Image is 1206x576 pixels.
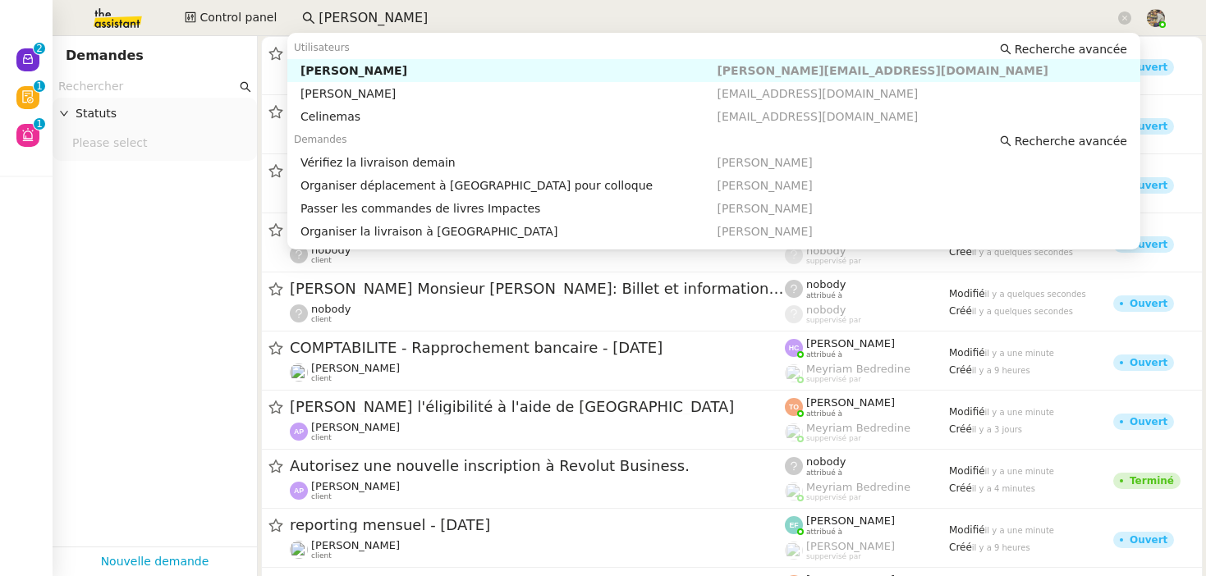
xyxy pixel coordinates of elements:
[300,86,718,101] div: [PERSON_NAME]
[949,524,985,536] span: Modifié
[36,118,43,133] p: 1
[806,434,861,443] span: suppervisé par
[949,288,985,299] span: Modifié
[785,455,949,477] app-user-label: attribué à
[785,363,949,384] app-user-label: suppervisé par
[717,202,812,215] span: [PERSON_NAME]
[806,469,842,478] span: attribué à
[290,341,785,355] span: COMPTABILITE - Rapprochement bancaire - [DATE]
[290,539,785,560] app-user-detailed-label: client
[806,257,861,266] span: suppervisé par
[1130,299,1167,309] div: Ouvert
[806,481,910,493] span: Meyriam Bedredine
[972,248,1073,257] span: il y a quelques secondes
[785,482,803,501] img: users%2FaellJyylmXSg4jqeVbanehhyYJm1%2Favatar%2Fprofile-pic%20(4).png
[290,480,785,501] app-user-detailed-label: client
[785,278,949,299] app-user-label: attribué à
[101,552,209,571] a: Nouvelle demande
[1130,121,1167,131] div: Ouvert
[1130,535,1167,545] div: Ouvert
[311,315,332,324] span: client
[949,364,972,376] span: Créé
[36,43,43,57] p: 2
[290,459,785,473] span: Autorisez une nouvelle inscription à Revolut Business.
[36,80,43,95] p: 1
[311,374,332,383] span: client
[806,375,861,384] span: suppervisé par
[806,493,861,502] span: suppervisé par
[319,7,1115,30] input: Rechercher
[1015,41,1127,57] span: Recherche avancée
[290,482,308,500] img: svg
[717,179,812,192] span: [PERSON_NAME]
[985,467,1054,476] span: il y a une minute
[290,281,785,296] span: [PERSON_NAME] Monsieur [PERSON_NAME]: Billet et informations pour votre voyage du [DATE]
[806,316,861,325] span: suppervisé par
[717,156,812,169] span: [PERSON_NAME]
[290,244,785,265] app-user-detailed-label: client
[76,104,250,123] span: Statuts
[972,543,1030,552] span: il y a 9 heures
[1147,9,1165,27] img: 388bd129-7e3b-4cb1-84b4-92a3d763e9b7
[806,409,842,418] span: attribué à
[300,63,718,78] div: [PERSON_NAME]
[785,364,803,382] img: users%2FaellJyylmXSg4jqeVbanehhyYJm1%2Favatar%2Fprofile-pic%20(4).png
[949,542,972,553] span: Créé
[806,304,846,316] span: nobody
[34,80,45,92] nz-badge-sup: 1
[785,337,949,359] app-user-label: attribué à
[785,398,803,416] img: svg
[985,349,1054,358] span: il y a une minute
[985,526,1054,535] span: il y a une minute
[785,422,949,443] app-user-label: suppervisé par
[806,396,895,409] span: [PERSON_NAME]
[290,400,785,414] span: [PERSON_NAME] l'éligibilité à l'aide de [GEOGRAPHIC_DATA]
[785,339,803,357] img: svg
[58,77,236,96] input: Rechercher
[311,551,332,560] span: client
[785,514,949,536] app-user-label: attribué à
[949,423,972,435] span: Créé
[949,246,972,258] span: Créé
[949,482,972,494] span: Créé
[806,291,842,300] span: attribué à
[290,518,785,533] span: reporting mensuel - [DATE]
[294,42,350,53] span: Utilisateurs
[949,305,972,317] span: Créé
[806,455,846,468] span: nobody
[1130,476,1174,486] div: Terminé
[785,516,803,534] img: svg
[806,278,846,290] span: nobody
[294,134,347,145] span: Demandes
[806,540,895,552] span: [PERSON_NAME]
[717,225,812,238] span: [PERSON_NAME]
[785,540,949,561] app-user-label: suppervisé par
[300,109,718,124] div: Celinemas
[785,423,803,441] img: users%2FaellJyylmXSg4jqeVbanehhyYJm1%2Favatar%2Fprofile-pic%20(4).png
[290,303,785,324] app-user-detailed-label: client
[34,118,45,130] nz-badge-sup: 1
[199,8,277,27] span: Control panel
[311,480,400,492] span: [PERSON_NAME]
[972,307,1073,316] span: il y a quelques secondes
[290,421,785,442] app-user-detailed-label: client
[806,514,895,527] span: [PERSON_NAME]
[972,425,1022,434] span: il y a 3 jours
[1130,62,1167,72] div: Ouvert
[175,7,287,30] button: Control panel
[1130,358,1167,368] div: Ouvert
[949,465,985,477] span: Modifié
[717,110,918,123] span: [EMAIL_ADDRESS][DOMAIN_NAME]
[311,492,332,501] span: client
[806,422,910,434] span: Meyriam Bedredine
[785,481,949,502] app-user-label: suppervisé par
[806,363,910,375] span: Meyriam Bedredine
[311,539,400,551] span: [PERSON_NAME]
[300,201,718,216] div: Passer les commandes de livres Impactes
[300,224,718,239] div: Organiser la livraison à [GEOGRAPHIC_DATA]
[717,87,918,100] span: [EMAIL_ADDRESS][DOMAIN_NAME]
[300,178,718,193] div: Organiser déplacement à [GEOGRAPHIC_DATA] pour colloque
[311,256,332,265] span: client
[311,303,351,315] span: nobody
[311,421,400,433] span: [PERSON_NAME]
